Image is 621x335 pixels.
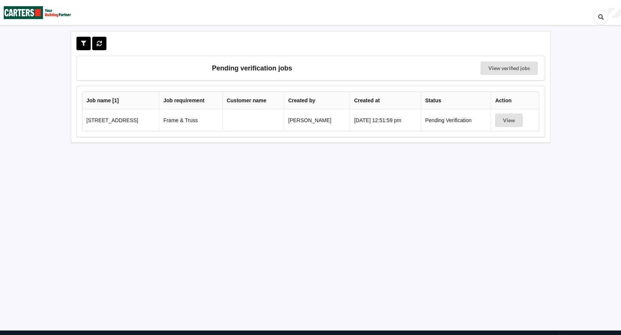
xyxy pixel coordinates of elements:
div: User Profile [608,8,621,18]
td: [STREET_ADDRESS] [82,109,159,131]
img: Carters [4,0,71,25]
th: Created at [350,92,421,109]
td: Frame & Truss [159,109,222,131]
th: Status [421,92,491,109]
th: Job name [ 1 ] [82,92,159,109]
th: Customer name [222,92,284,109]
a: View [495,117,524,123]
td: [DATE] 12:51:59 pm [350,109,421,131]
a: View verified jobs [480,61,538,75]
td: [PERSON_NAME] [284,109,350,131]
button: View [495,114,523,127]
td: Pending Verification [421,109,491,131]
h3: Pending verification jobs [82,61,422,75]
th: Created by [284,92,350,109]
th: Job requirement [159,92,222,109]
th: Action [491,92,539,109]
